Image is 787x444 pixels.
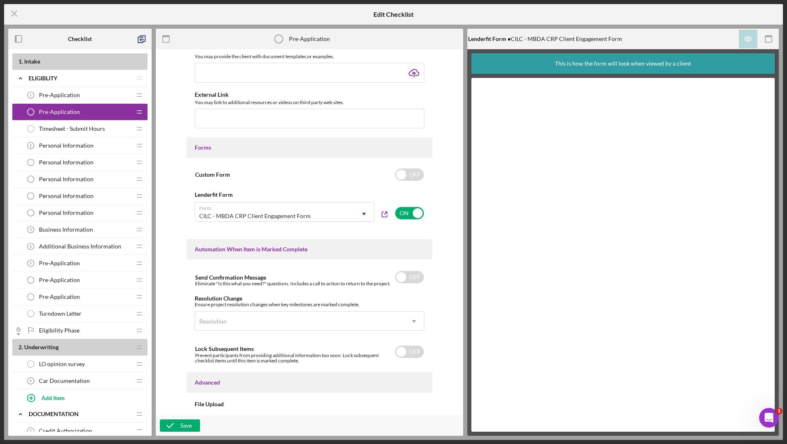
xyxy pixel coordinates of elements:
[30,93,32,97] tspan: 1
[195,91,424,98] div: External Link
[39,92,80,98] span: Pre-Application
[7,7,221,16] div: .
[195,52,424,61] div: You may provide the client with document templates or examples.
[41,390,65,405] div: Add Item
[39,176,93,182] span: Personal Information
[68,36,92,42] b: Checklist
[199,213,311,219] div: CILC - MBDA CRP Client Engagement Form
[39,294,80,300] span: Pre-Application
[7,7,221,16] body: Rich Text Area. Press ALT-0 for help.
[30,143,32,148] tspan: 2
[195,191,233,198] b: Lenderfit Form
[20,389,148,406] button: Add Item
[195,353,395,364] div: Prevent participants from providing additional information too soon. Lock subsequent checklist it...
[776,408,782,414] span: 1
[195,171,230,178] label: Custom Form
[39,226,93,233] span: Business Information
[30,429,32,433] tspan: 7
[39,277,80,283] span: Pre-Application
[30,228,32,232] tspan: 3
[39,260,80,266] span: Pre-Application
[468,36,622,42] div: CILC - MBDA CRP Client Engagement Form
[39,310,82,317] span: Turndown Letter
[195,98,424,107] div: You may link to additional resources or videos on third party web sites.
[39,243,121,250] span: Additional Business Information
[759,408,779,428] iframe: Intercom live chat
[480,86,767,424] iframe: Lenderfit form
[30,379,32,383] tspan: 6
[195,295,424,302] div: Resolution Change
[39,209,93,216] span: Personal Information
[29,411,131,417] div: Documentation
[195,274,266,281] label: Send Confirmation Message
[289,36,330,42] div: Pre-Application
[30,261,32,265] tspan: 5
[39,361,85,367] span: LO opinion survey
[195,281,391,287] div: Eliminate "Is this what you need?" questions. Includes a call to action to return to the project.
[24,344,59,351] span: Underwriting
[29,75,131,82] div: Eligiblity
[39,428,92,434] span: Credit Authorization
[24,58,40,65] span: Intake
[373,11,414,18] h5: Edit Checklist
[199,318,227,325] div: Resolution
[39,327,80,334] span: Eligibility Phase
[39,193,93,199] span: Personal Information
[39,378,90,384] span: Car Documentation
[195,379,424,386] div: Advanced
[18,58,23,65] span: 1 .
[555,53,691,74] div: This is how the form will look when viewed by a client
[468,35,511,42] b: Lenderfit Form •
[180,419,192,432] div: Save
[195,345,254,352] label: Lock Subsequent Items
[195,144,424,151] div: Forms
[39,159,93,166] span: Personal Information
[195,302,424,307] div: Ensure project resolution changes when key milestones are marked complete.
[195,401,424,408] div: File Upload
[30,244,32,248] tspan: 4
[39,142,93,149] span: Personal Information
[195,246,424,253] div: Automation When Item is Marked Complete
[39,125,105,132] span: Timesheet - Submit Hours
[39,109,80,115] span: Pre-Application
[18,344,23,351] span: 2 .
[160,419,200,432] button: Save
